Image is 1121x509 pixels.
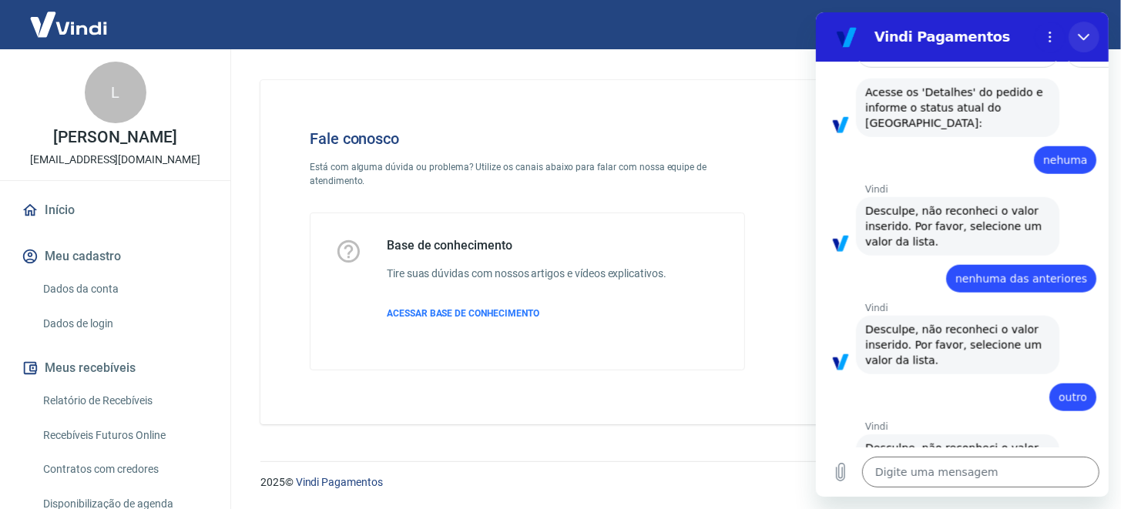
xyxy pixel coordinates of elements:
[310,129,745,148] h4: Fale conosco
[296,476,383,488] a: Vindi Pagamentos
[37,454,212,485] a: Contratos com credores
[37,385,212,417] a: Relatório de Recebíveis
[37,308,212,340] a: Dados de login
[797,105,1032,310] img: Fale conosco
[30,152,200,168] p: [EMAIL_ADDRESS][DOMAIN_NAME]
[310,160,745,188] p: Está com alguma dúvida ou problema? Utilize os canais abaixo para falar com nossa equipe de atend...
[18,351,212,385] button: Meus recebíveis
[18,239,212,273] button: Meu cadastro
[18,1,119,48] img: Vindi
[387,308,539,319] span: ACESSAR BASE DE CONHECIMENTO
[18,193,212,227] a: Início
[1047,11,1103,39] button: Sair
[53,129,176,146] p: [PERSON_NAME]
[387,238,666,253] h5: Base de conhecimento
[387,266,666,282] h6: Tire suas dúvidas com nossos artigos e vídeos explicativos.
[816,12,1109,497] iframe: Janela de mensagens
[387,306,666,320] a: ACESSAR BASE DE CONHECIMENTO
[37,420,212,451] a: Recebíveis Futuros Online
[37,273,212,305] a: Dados da conta
[260,474,1084,491] p: 2025 ©
[85,62,146,123] div: L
